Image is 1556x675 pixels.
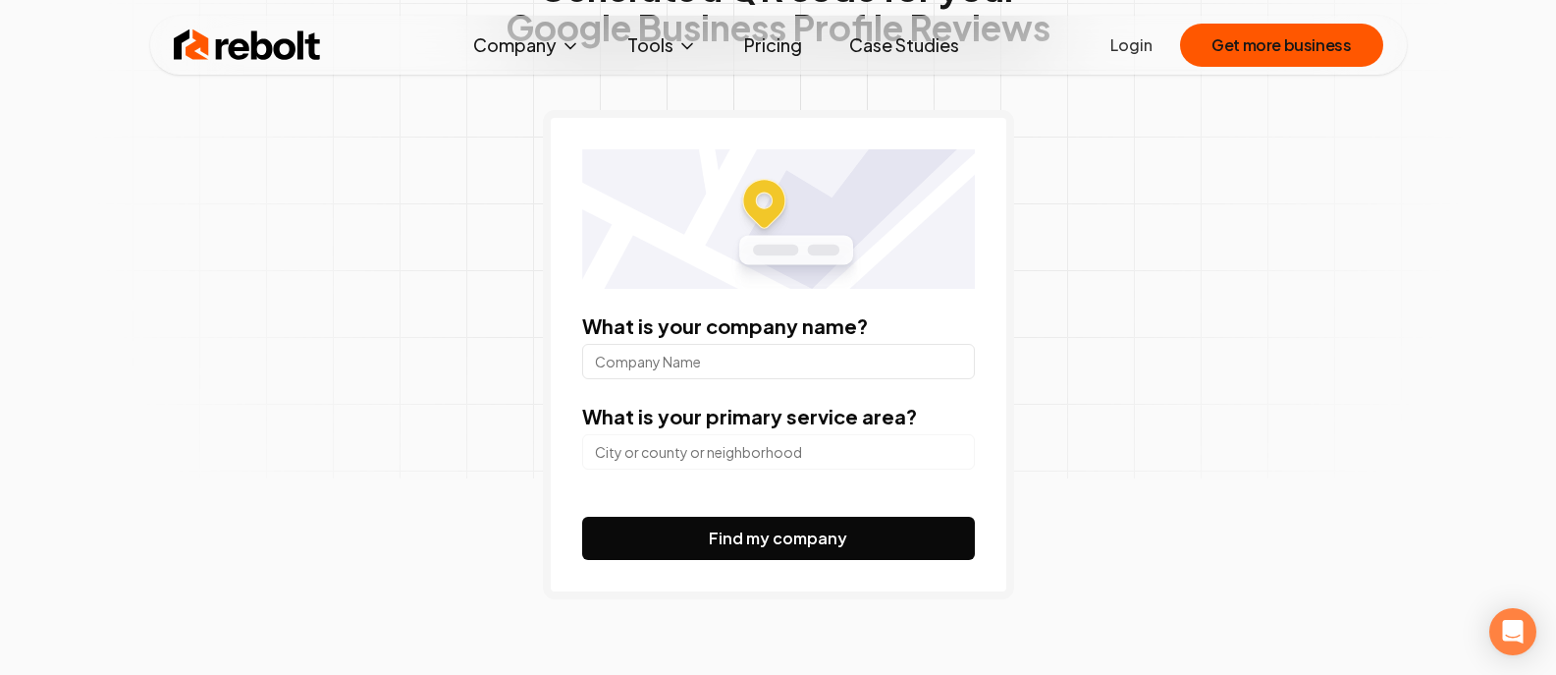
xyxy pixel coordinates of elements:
label: What is your company name? [582,313,868,338]
button: Get more business [1180,24,1382,67]
a: Case Studies [833,26,975,65]
button: Company [457,26,596,65]
a: Login [1110,33,1153,57]
img: Location map [582,149,975,289]
a: Pricing [728,26,818,65]
div: Open Intercom Messenger [1489,608,1536,655]
img: Rebolt Logo [174,26,321,65]
input: City or county or neighborhood [582,434,975,470]
button: Tools [612,26,713,65]
label: What is your primary service area? [582,404,917,428]
button: Find my company [582,517,975,560]
input: Company Name [582,344,975,379]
